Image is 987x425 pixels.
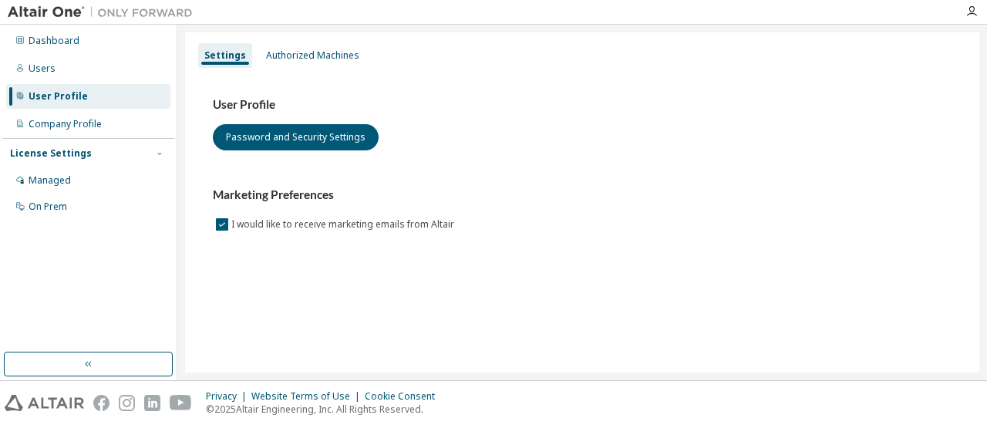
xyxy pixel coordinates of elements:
[144,395,160,411] img: linkedin.svg
[8,5,200,20] img: Altair One
[119,395,135,411] img: instagram.svg
[213,187,952,203] h3: Marketing Preferences
[266,49,359,62] div: Authorized Machines
[231,215,457,234] label: I would like to receive marketing emails from Altair
[206,403,444,416] p: © 2025 Altair Engineering, Inc. All Rights Reserved.
[29,201,67,213] div: On Prem
[29,118,102,130] div: Company Profile
[29,90,88,103] div: User Profile
[93,395,109,411] img: facebook.svg
[29,174,71,187] div: Managed
[251,390,365,403] div: Website Terms of Use
[29,62,56,75] div: Users
[206,390,251,403] div: Privacy
[29,35,79,47] div: Dashboard
[213,124,379,150] button: Password and Security Settings
[213,97,952,113] h3: User Profile
[170,395,192,411] img: youtube.svg
[5,395,84,411] img: altair_logo.svg
[204,49,246,62] div: Settings
[10,147,92,160] div: License Settings
[365,390,444,403] div: Cookie Consent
